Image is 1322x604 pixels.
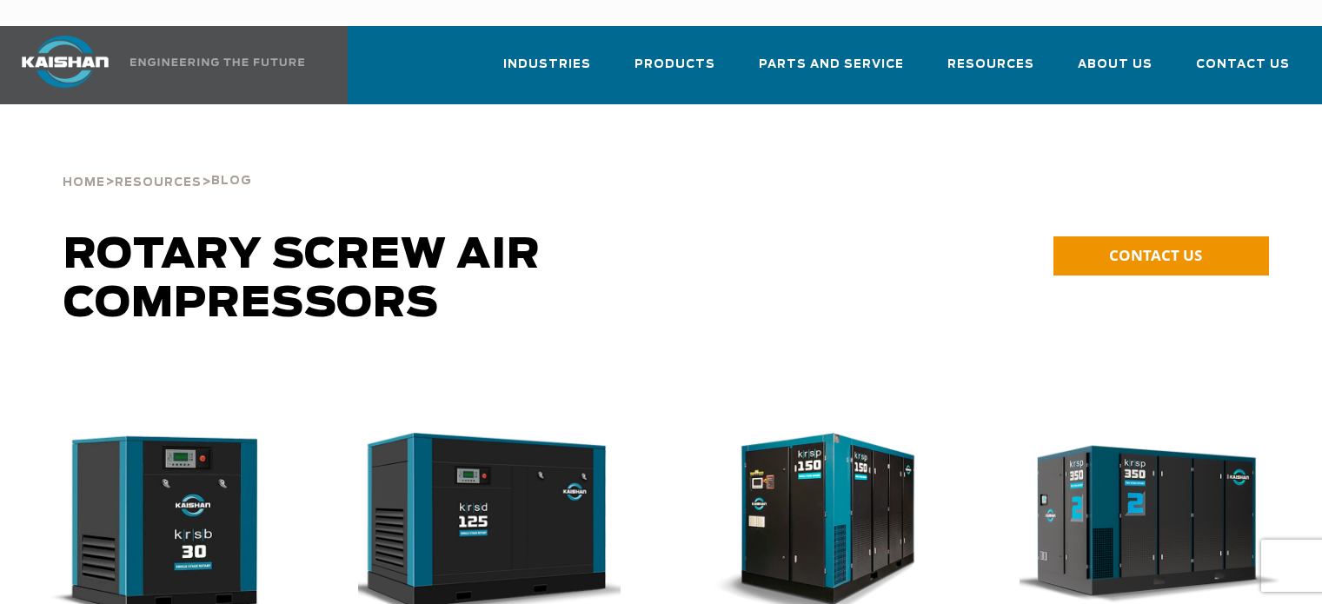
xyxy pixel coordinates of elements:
a: Contact Us [1196,42,1290,101]
a: Industries [503,42,591,101]
span: Blog [211,176,252,187]
span: Products [634,55,715,75]
img: Engineering the future [130,58,304,66]
a: Parts and Service [759,42,904,101]
span: Contact Us [1196,55,1290,75]
a: Resources [947,42,1034,101]
span: Industries [503,55,591,75]
a: Resources [115,174,202,189]
a: Products [634,42,715,101]
span: Home [63,177,105,189]
span: Parts and Service [759,55,904,75]
a: CONTACT US [1053,236,1269,275]
span: Resources [115,177,202,189]
span: Resources [947,55,1034,75]
span: Rotary Screw Air Compressors [63,235,541,325]
div: > > [63,130,252,196]
span: About Us [1078,55,1153,75]
span: CONTACT US [1109,245,1202,265]
a: About Us [1078,42,1153,101]
a: Home [63,174,105,189]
